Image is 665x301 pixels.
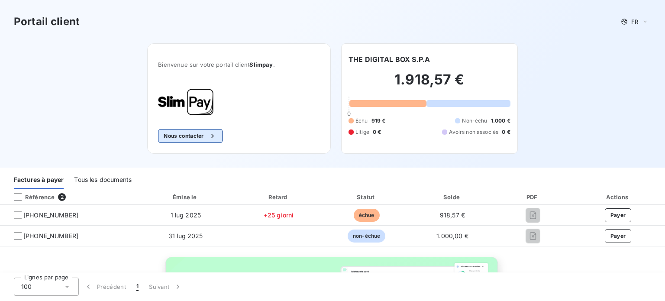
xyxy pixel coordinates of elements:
span: 31 lug 2025 [168,232,203,240]
span: échue [354,209,380,222]
div: Retard [236,193,322,201]
img: Company logo [158,89,213,115]
div: Tous les documents [74,171,132,189]
span: 100 [21,282,32,291]
span: 918,57 € [440,211,465,219]
span: 2 [58,193,66,201]
div: Émise le [139,193,232,201]
span: Litige [355,128,369,136]
div: Actions [573,193,663,201]
span: 0 € [502,128,510,136]
span: [PHONE_NUMBER] [23,211,78,220]
button: Payer [605,229,632,243]
button: Nous contacter [158,129,222,143]
button: 1 [131,278,144,296]
div: Référence [7,193,55,201]
span: 0 [347,110,351,117]
span: 919 € [371,117,386,125]
h2: 1.918,57 € [349,71,510,97]
span: FR [631,18,638,25]
button: Précédent [79,278,131,296]
span: Non-échu [462,117,487,125]
span: [PHONE_NUMBER] [23,232,78,240]
h6: THE DIGITAL BOX S.P.A [349,54,430,65]
button: Payer [605,208,632,222]
span: Slimpay [249,61,273,68]
div: Statut [325,193,408,201]
button: Suivant [144,278,187,296]
h3: Portail client [14,14,80,29]
div: PDF [497,193,569,201]
span: Bienvenue sur votre portail client . [158,61,320,68]
span: 1 lug 2025 [171,211,201,219]
span: Avoirs non associés [449,128,498,136]
span: 1.000 € [491,117,510,125]
span: non-échue [348,230,385,243]
div: Factures à payer [14,171,64,189]
span: +25 giorni [264,211,294,219]
span: 0 € [373,128,381,136]
span: Échu [355,117,368,125]
span: 1 [136,282,139,291]
div: Solde [412,193,493,201]
span: 1.000,00 € [436,232,468,240]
